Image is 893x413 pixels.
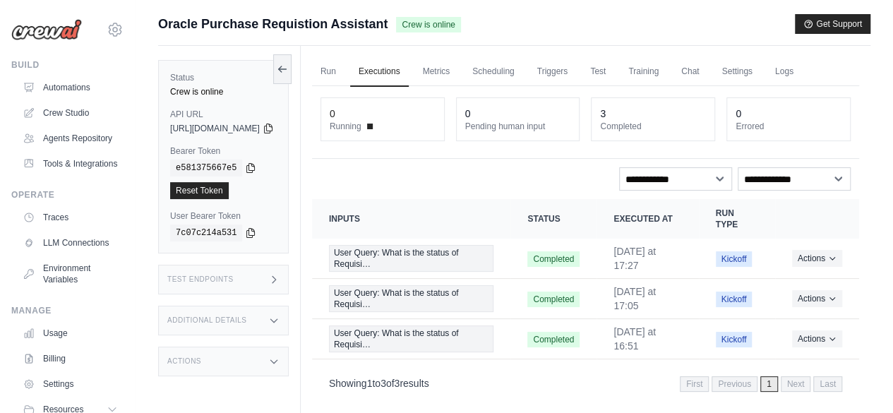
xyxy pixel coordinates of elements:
[170,160,242,176] code: e581375667e5
[465,107,471,121] div: 0
[330,107,335,121] div: 0
[312,199,859,401] section: Crew executions table
[170,225,242,241] code: 7c07c214a531
[680,376,842,392] nav: Pagination
[380,378,386,389] span: 3
[673,57,707,87] a: Chat
[11,305,124,316] div: Manage
[158,14,388,34] span: Oracle Purchase Requistion Assistant
[529,57,577,87] a: Triggers
[527,332,580,347] span: Completed
[330,121,361,132] span: Running
[620,57,667,87] a: Training
[170,145,277,157] label: Bearer Token
[795,14,870,34] button: Get Support
[312,365,859,401] nav: Pagination
[17,206,124,229] a: Traces
[600,107,606,121] div: 3
[464,57,522,87] a: Scheduling
[736,121,841,132] dt: Errored
[329,325,493,352] span: User Query: What is the status of Requisi…
[17,76,124,99] a: Automations
[329,325,493,352] a: View execution details for User Query
[414,57,459,87] a: Metrics
[350,57,409,87] a: Executions
[312,57,344,87] a: Run
[716,292,753,307] span: Kickoff
[736,107,741,121] div: 0
[699,199,775,239] th: Run Type
[792,290,842,307] button: Actions for execution
[11,59,124,71] div: Build
[170,109,277,120] label: API URL
[170,86,277,97] div: Crew is online
[329,245,493,272] span: User Query: What is the status of Requisi…
[613,286,656,311] time: October 3, 2025 at 17:05 IST
[17,347,124,370] a: Billing
[767,57,802,87] a: Logs
[792,250,842,267] button: Actions for execution
[170,72,277,83] label: Status
[582,57,614,87] a: Test
[17,127,124,150] a: Agents Repository
[170,210,277,222] label: User Bearer Token
[396,17,460,32] span: Crew is online
[329,245,493,272] a: View execution details for User Query
[170,182,229,199] a: Reset Token
[17,232,124,254] a: LLM Connections
[716,251,753,267] span: Kickoff
[760,376,778,392] span: 1
[167,357,201,366] h3: Actions
[367,378,373,389] span: 1
[17,373,124,395] a: Settings
[597,199,698,239] th: Executed at
[167,275,234,284] h3: Test Endpoints
[716,332,753,347] span: Kickoff
[712,376,757,392] span: Previous
[527,292,580,307] span: Completed
[17,257,124,291] a: Environment Variables
[11,19,82,40] img: Logo
[11,189,124,200] div: Operate
[329,285,493,312] span: User Query: What is the status of Requisi…
[167,316,246,325] h3: Additional Details
[613,246,656,271] time: October 3, 2025 at 17:27 IST
[792,330,842,347] button: Actions for execution
[329,285,493,312] a: View execution details for User Query
[781,376,811,392] span: Next
[17,102,124,124] a: Crew Studio
[527,251,580,267] span: Completed
[510,199,597,239] th: Status
[17,322,124,345] a: Usage
[465,121,571,132] dt: Pending human input
[680,376,709,392] span: First
[813,376,842,392] span: Last
[613,326,656,352] time: October 3, 2025 at 16:51 IST
[713,57,760,87] a: Settings
[329,376,429,390] p: Showing to of results
[600,121,706,132] dt: Completed
[17,152,124,175] a: Tools & Integrations
[394,378,400,389] span: 3
[170,123,260,134] span: [URL][DOMAIN_NAME]
[312,199,510,239] th: Inputs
